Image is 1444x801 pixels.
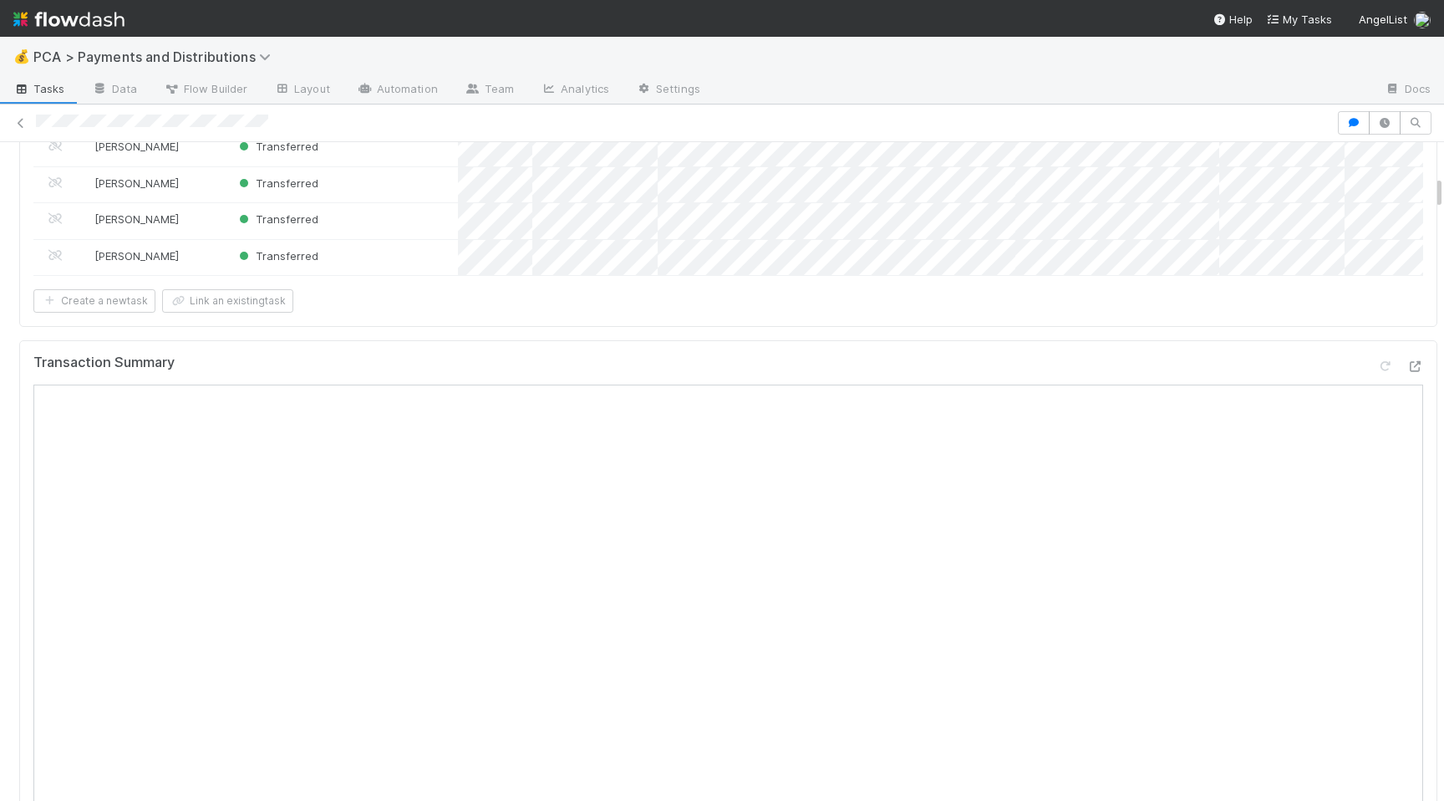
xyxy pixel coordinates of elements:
[451,77,527,104] a: Team
[150,77,261,104] a: Flow Builder
[79,140,92,153] img: avatar_eacbd5bb-7590-4455-a9e9-12dcb5674423.png
[164,80,247,97] span: Flow Builder
[236,138,318,155] div: Transferred
[33,289,155,313] button: Create a newtask
[33,48,279,65] span: PCA > Payments and Distributions
[79,176,92,190] img: avatar_eacbd5bb-7590-4455-a9e9-12dcb5674423.png
[13,80,65,97] span: Tasks
[1266,13,1332,26] span: My Tasks
[236,212,318,226] span: Transferred
[343,77,451,104] a: Automation
[623,77,714,104] a: Settings
[527,77,623,104] a: Analytics
[33,355,175,371] h5: Transaction Summary
[1414,12,1431,28] img: avatar_a2d05fec-0a57-4266-8476-74cda3464b0e.png
[1266,11,1332,28] a: My Tasks
[236,211,318,227] div: Transferred
[79,249,92,263] img: avatar_eacbd5bb-7590-4455-a9e9-12dcb5674423.png
[78,175,179,191] div: [PERSON_NAME]
[94,140,179,153] span: [PERSON_NAME]
[13,49,30,64] span: 💰
[1371,77,1444,104] a: Docs
[13,5,125,33] img: logo-inverted-e16ddd16eac7371096b0.svg
[236,140,318,153] span: Transferred
[78,247,179,264] div: [PERSON_NAME]
[78,211,179,227] div: [PERSON_NAME]
[94,249,179,263] span: [PERSON_NAME]
[79,77,150,104] a: Data
[236,176,318,190] span: Transferred
[236,175,318,191] div: Transferred
[94,212,179,226] span: [PERSON_NAME]
[236,247,318,264] div: Transferred
[78,138,179,155] div: [PERSON_NAME]
[162,289,293,313] button: Link an existingtask
[1213,11,1253,28] div: Help
[236,249,318,263] span: Transferred
[94,176,179,190] span: [PERSON_NAME]
[261,77,343,104] a: Layout
[79,212,92,226] img: avatar_eacbd5bb-7590-4455-a9e9-12dcb5674423.png
[1359,13,1407,26] span: AngelList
